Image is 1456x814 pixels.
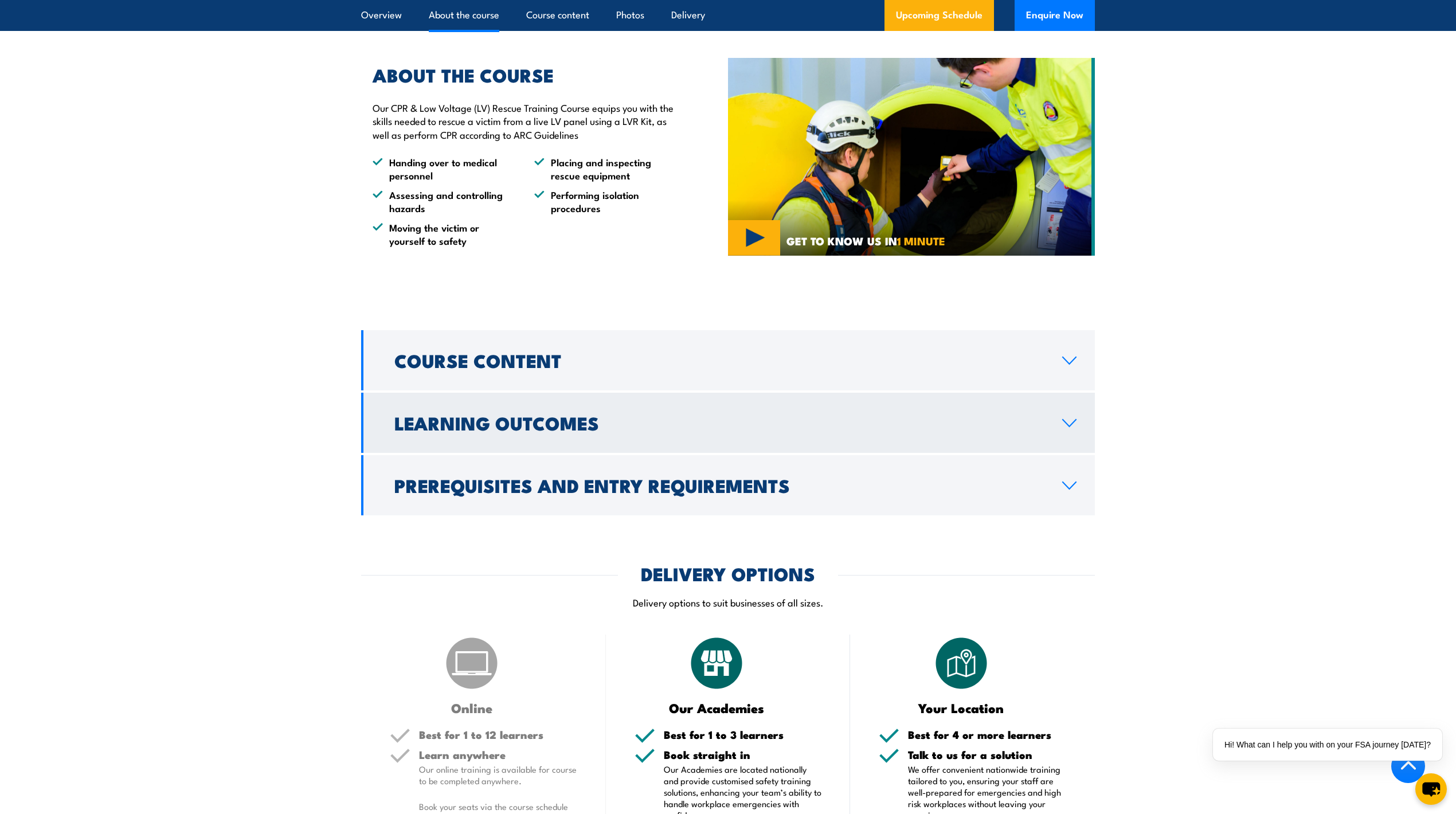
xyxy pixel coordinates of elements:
h5: Best for 1 to 3 learners [664,729,822,740]
li: Placing and inspecting rescue equipment [534,155,675,182]
span: GET TO KNOW US IN [786,236,945,246]
h2: Prerequisites and Entry Requirements [394,477,1044,493]
button: chat-button [1415,773,1447,805]
a: Course Content [361,330,1095,390]
h5: Best for 1 to 12 learners [419,729,577,740]
h5: Learn anywhere [419,749,577,760]
strong: 1 MINUTE [897,232,945,249]
h3: Our Academies [635,701,799,714]
h2: Learning Outcomes [394,414,1044,431]
h3: Your Location [879,701,1043,714]
a: Prerequisites and Entry Requirements [361,455,1095,515]
li: Performing isolation procedures [534,188,675,215]
h3: Online [390,701,554,714]
h2: DELIVERY OPTIONS [641,565,815,581]
h2: Course Content [394,352,1044,368]
div: Hi! What can I help you with on your FSA journey [DATE]? [1213,729,1442,761]
h2: ABOUT THE COURSE [373,66,675,83]
h5: Best for 4 or more learners [908,729,1066,740]
h5: Book straight in [664,749,822,760]
li: Handing over to medical personnel [373,155,514,182]
p: Our CPR & Low Voltage (LV) Rescue Training Course equips you with the skills needed to rescue a v... [373,101,675,141]
p: Delivery options to suit businesses of all sizes. [361,596,1095,609]
li: Assessing and controlling hazards [373,188,514,215]
a: Learning Outcomes [361,393,1095,453]
p: Our online training is available for course to be completed anywhere. [419,764,577,786]
li: Moving the victim or yourself to safety [373,221,514,248]
h5: Talk to us for a solution [908,749,1066,760]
